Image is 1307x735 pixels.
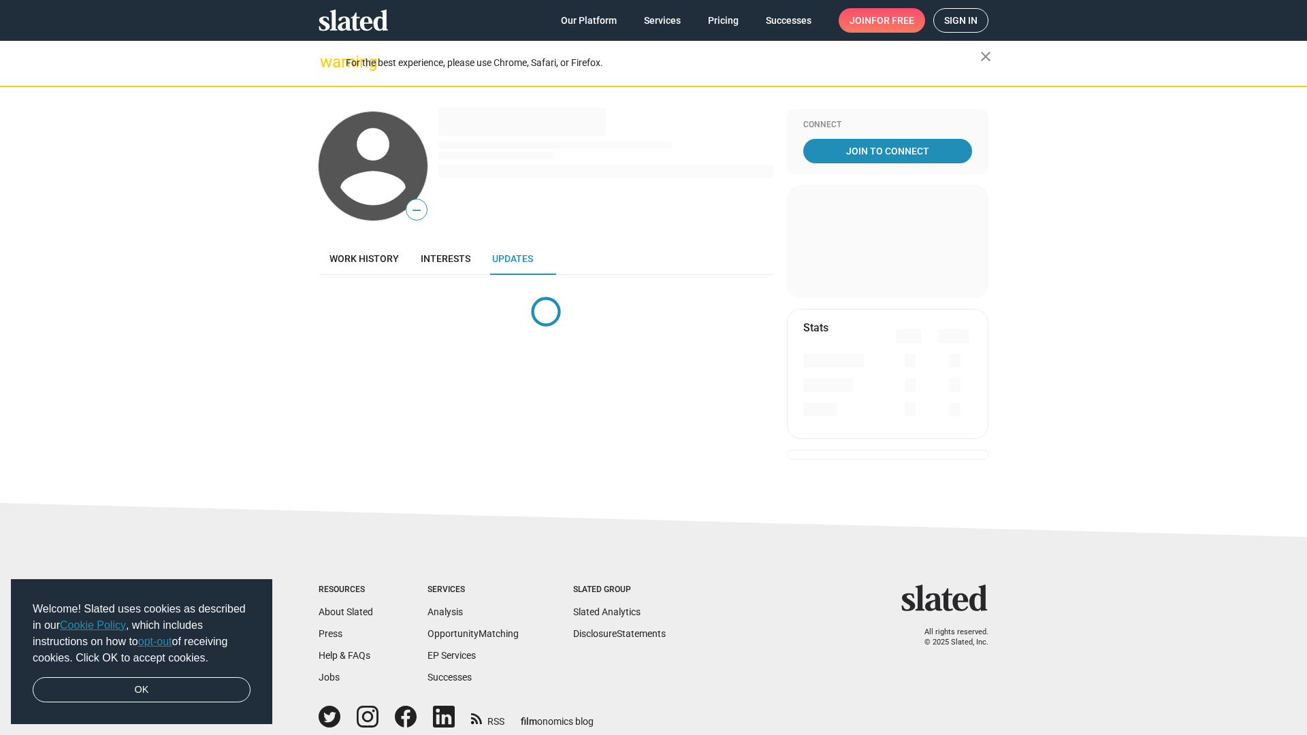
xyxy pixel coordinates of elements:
div: Services [427,585,519,595]
div: Slated Group [573,585,666,595]
span: Successes [766,8,811,33]
a: Help & FAQs [319,650,370,661]
a: Work history [319,242,410,275]
mat-icon: warning [320,54,336,70]
mat-icon: close [978,48,994,65]
span: Work history [329,253,399,264]
span: Our Platform [561,8,617,33]
a: Pricing [697,8,749,33]
a: Services [633,8,692,33]
a: opt-out [138,636,172,647]
a: Cookie Policy [60,619,126,631]
a: Slated Analytics [573,606,641,617]
a: EP Services [427,650,476,661]
span: Updates [492,253,533,264]
a: Our Platform [550,8,628,33]
div: For the best experience, please use Chrome, Safari, or Firefox. [346,54,980,72]
div: Resources [319,585,373,595]
a: Jobs [319,672,340,683]
a: filmonomics blog [521,704,594,728]
mat-card-title: Stats [803,321,828,335]
div: cookieconsent [11,579,272,725]
a: Sign in [933,8,988,33]
a: About Slated [319,606,373,617]
span: Services [644,8,681,33]
a: dismiss cookie message [33,677,251,703]
div: Connect [803,120,972,131]
a: Updates [481,242,544,275]
a: Join To Connect [803,139,972,163]
span: film [521,716,537,727]
span: Sign in [944,9,978,32]
a: Analysis [427,606,463,617]
span: Join To Connect [806,139,969,163]
a: Joinfor free [839,8,925,33]
span: Interests [421,253,470,264]
a: Successes [755,8,822,33]
span: Welcome! Slated uses cookies as described in our , which includes instructions on how to of recei... [33,601,251,666]
a: Interests [410,242,481,275]
p: All rights reserved. © 2025 Slated, Inc. [910,627,988,647]
span: Join [850,8,914,33]
span: for free [871,8,914,33]
span: — [406,201,427,219]
a: DisclosureStatements [573,628,666,639]
a: RSS [471,707,504,728]
a: Press [319,628,342,639]
a: Successes [427,672,472,683]
a: OpportunityMatching [427,628,519,639]
span: Pricing [708,8,739,33]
